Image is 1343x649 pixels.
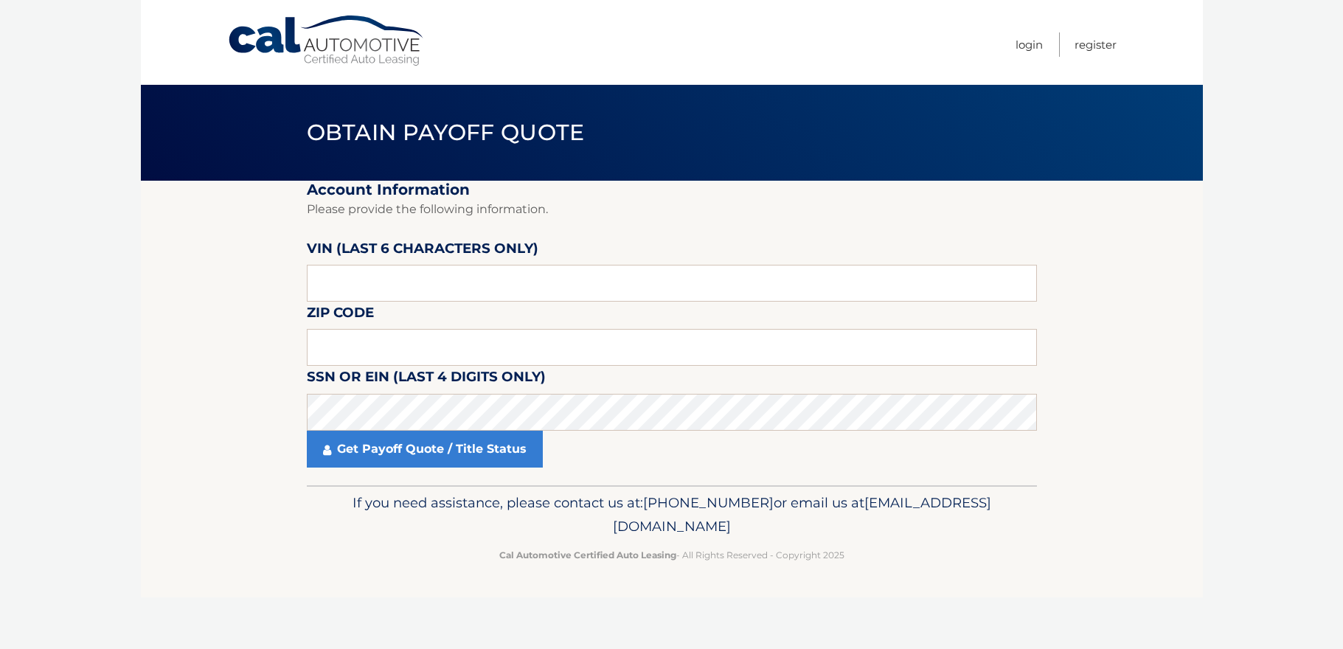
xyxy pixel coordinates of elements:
[307,199,1037,220] p: Please provide the following information.
[227,15,426,67] a: Cal Automotive
[1016,32,1043,57] a: Login
[643,494,774,511] span: [PHONE_NUMBER]
[1075,32,1117,57] a: Register
[307,431,543,468] a: Get Payoff Quote / Title Status
[316,547,1027,563] p: - All Rights Reserved - Copyright 2025
[316,491,1027,538] p: If you need assistance, please contact us at: or email us at
[499,549,676,560] strong: Cal Automotive Certified Auto Leasing
[307,366,546,393] label: SSN or EIN (last 4 digits only)
[307,237,538,265] label: VIN (last 6 characters only)
[307,119,585,146] span: Obtain Payoff Quote
[307,181,1037,199] h2: Account Information
[307,302,374,329] label: Zip Code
